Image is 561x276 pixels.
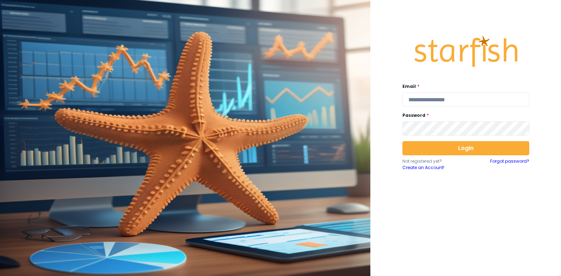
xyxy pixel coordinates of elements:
[402,83,525,90] label: Email
[402,141,529,155] button: Login
[402,164,466,171] a: Create an Account!
[402,112,525,119] label: Password
[490,158,529,171] a: Forgot password?
[402,158,466,164] p: Not registered yet?
[413,29,519,74] img: Logo.42cb71d561138c82c4ab.png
